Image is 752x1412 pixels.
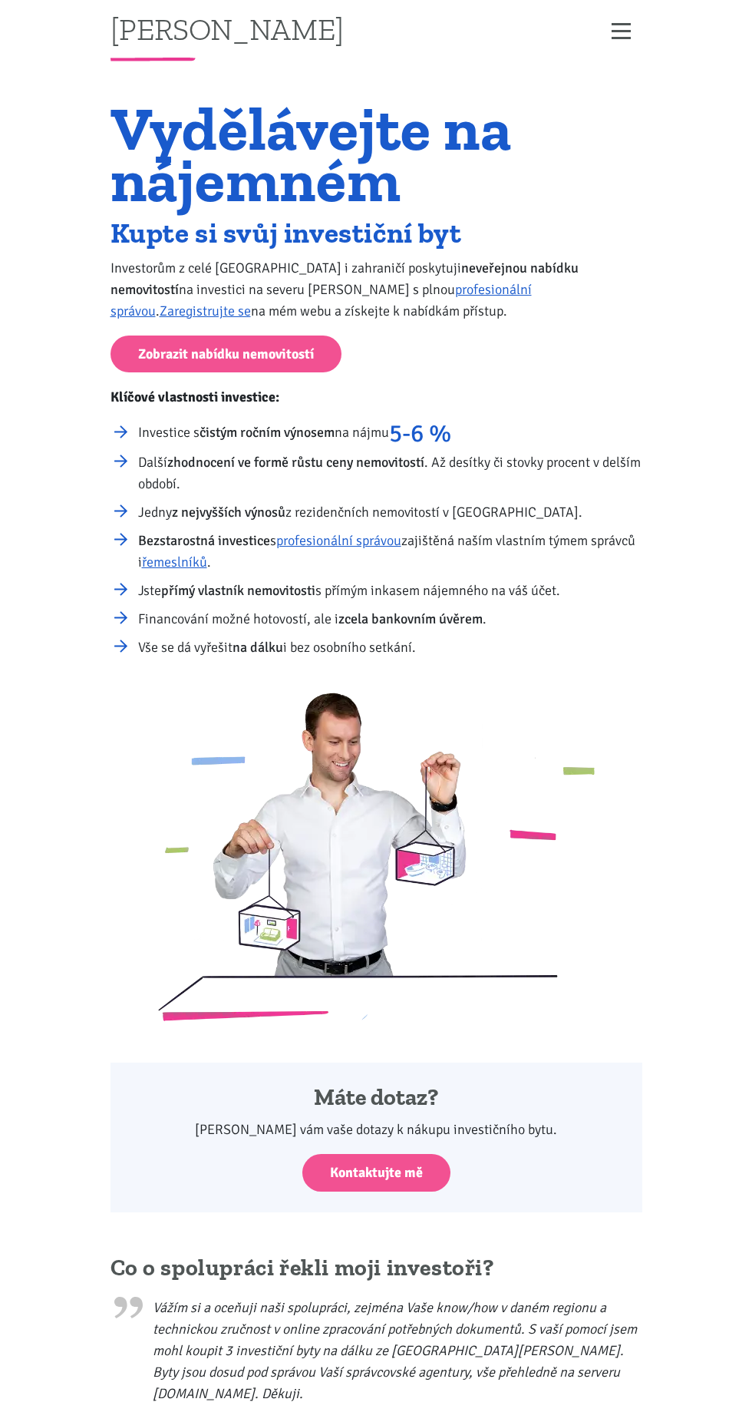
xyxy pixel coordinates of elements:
[110,257,642,322] p: Investorům z celé [GEOGRAPHIC_DATA] i zahraničí poskytuji na investici na severu [PERSON_NAME] s ...
[160,303,251,319] a: Zaregistrujte se
[138,501,642,523] li: Jedny z rezidenčních nemovitostí v [GEOGRAPHIC_DATA].
[233,639,283,656] strong: na dálku
[110,103,642,206] h1: Vydělávejte na nájemném
[138,530,642,573] li: s zajištěná naším vlastním týmem správců i .
[138,451,642,494] li: Další . Až desítky či stovky procent v delším období.
[138,608,642,630] li: Financování možné hotovostí, ale i .
[302,1154,450,1192] a: Kontaktujte mě
[200,424,335,441] strong: čistým ročním výnosem
[131,1119,622,1140] p: [PERSON_NAME] vám vaše dotazy k nákupu investičního bytu.
[276,532,401,549] a: profesionální správou
[138,580,642,601] li: Jste s přímým inkasem nájemného na váš účet.
[142,554,207,570] a: řemeslníků
[110,386,642,408] p: Klíčové vlastnosti investice:
[172,504,285,521] strong: z nejvyšších výnosů
[167,454,424,471] strong: zhodnocení ve formě růstu ceny nemovitostí
[601,18,642,45] button: Zobrazit menu
[110,220,642,246] h2: Kupte si svůj investiční byt
[338,610,483,627] strong: zcela bankovním úvěrem
[138,532,270,549] strong: Bezstarostná investice
[138,637,642,658] li: Vše se dá vyřešit i bez osobního setkání.
[389,418,451,448] strong: 5-6 %
[131,1083,622,1113] h4: Máte dotaz?
[138,422,642,445] li: Investice s na nájmu
[110,281,532,319] a: profesionální správou
[110,260,579,298] strong: neveřejnou nabídku nemovitostí
[110,14,344,44] a: [PERSON_NAME]
[161,582,315,599] strong: přímý vlastník nemovitosti
[110,336,341,373] a: Zobrazit nabídku nemovitostí
[110,1254,642,1283] h2: Co o spolupráci řekli moji investoři?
